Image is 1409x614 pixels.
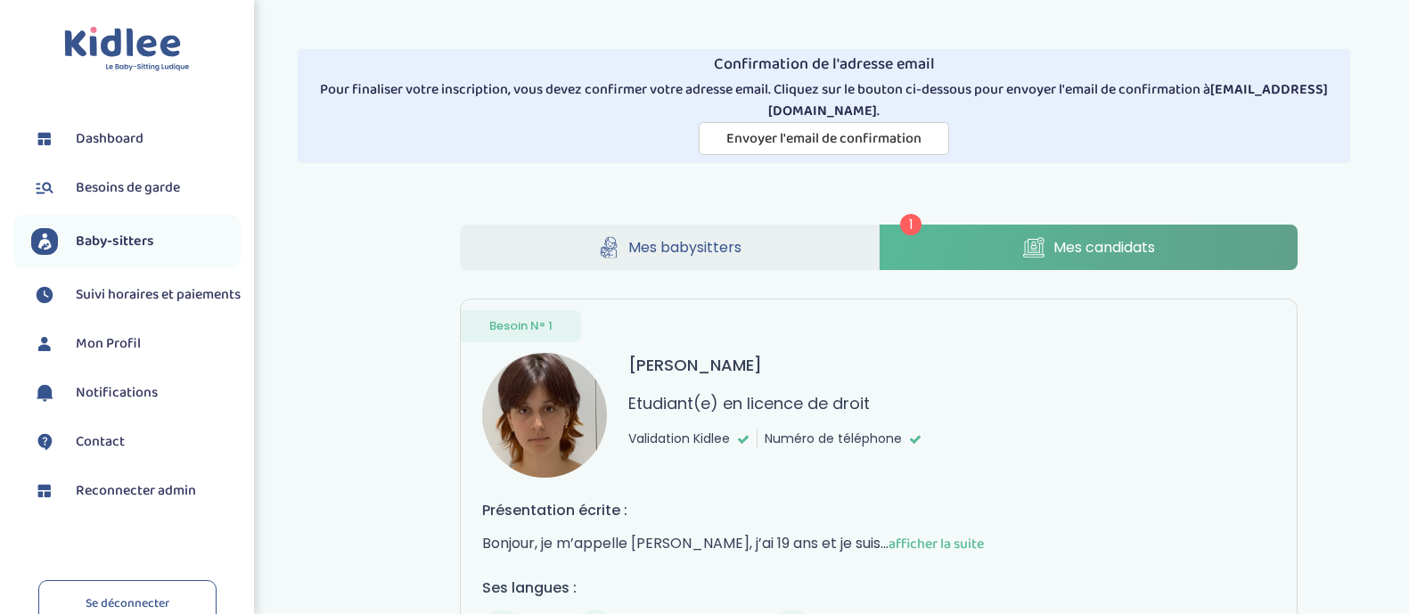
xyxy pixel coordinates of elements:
[31,228,58,255] img: babysitters.svg
[628,236,741,258] span: Mes babysitters
[76,333,141,355] span: Mon Profil
[482,532,1275,555] p: Bonjour, je m’appelle [PERSON_NAME], j’ai 19 ans et je suis...
[1053,236,1155,258] span: Mes candidats
[31,478,241,504] a: Reconnecter admin
[482,499,1275,521] h4: Présentation écrite :
[31,331,241,357] a: Mon Profil
[482,577,1275,599] h4: Ses langues :
[489,317,553,335] span: Besoin N° 1
[76,177,180,199] span: Besoins de garde
[64,27,190,72] img: logo.svg
[31,228,241,255] a: Baby-sitters
[889,533,984,555] span: afficher la suite
[628,353,762,377] h3: [PERSON_NAME]
[31,380,241,406] a: Notifications
[768,78,1328,122] strong: [EMAIL_ADDRESS][DOMAIN_NAME]
[482,353,607,478] img: avatar
[76,128,143,150] span: Dashboard
[76,480,196,502] span: Reconnecter admin
[31,175,58,201] img: besoin.svg
[31,175,241,201] a: Besoins de garde
[628,430,730,448] span: Validation Kidlee
[31,429,241,455] a: Contact
[765,430,902,448] span: Numéro de téléphone
[305,56,1343,74] h4: Confirmation de l'adresse email
[305,79,1343,122] p: Pour finaliser votre inscription, vous devez confirmer votre adresse email. Cliquez sur le bouton...
[900,214,922,235] span: 1
[76,431,125,453] span: Contact
[31,282,58,308] img: suivihoraire.svg
[31,478,58,504] img: dashboard.svg
[699,122,949,155] button: Envoyer l'email de confirmation
[460,225,879,270] a: Mes babysitters
[76,382,158,404] span: Notifications
[76,231,154,252] span: Baby-sitters
[628,391,870,415] p: Etudiant(e) en licence de droit
[31,331,58,357] img: profil.svg
[31,126,241,152] a: Dashboard
[880,225,1298,270] a: Mes candidats
[31,126,58,152] img: dashboard.svg
[76,284,241,306] span: Suivi horaires et paiements
[31,380,58,406] img: notification.svg
[31,429,58,455] img: contact.svg
[726,127,922,150] span: Envoyer l'email de confirmation
[31,282,241,308] a: Suivi horaires et paiements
